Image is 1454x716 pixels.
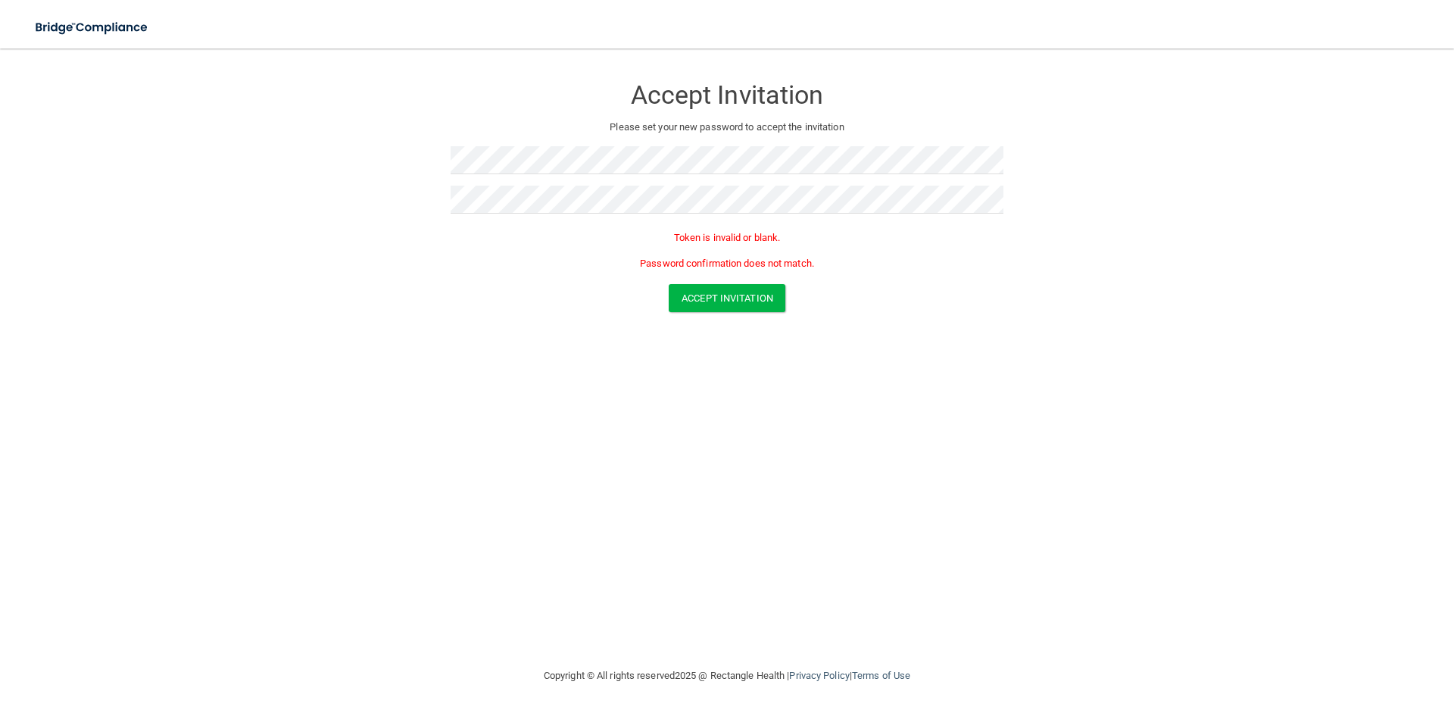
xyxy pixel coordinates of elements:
[852,670,910,681] a: Terms of Use
[451,81,1003,109] h3: Accept Invitation
[789,670,849,681] a: Privacy Policy
[1192,608,1436,669] iframe: Drift Widget Chat Controller
[23,12,162,43] img: bridge_compliance_login_screen.278c3ca4.svg
[669,284,785,312] button: Accept Invitation
[451,229,1003,247] p: Token is invalid or blank.
[451,255,1003,273] p: Password confirmation does not match.
[462,118,992,136] p: Please set your new password to accept the invitation
[451,652,1003,700] div: Copyright © All rights reserved 2025 @ Rectangle Health | |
